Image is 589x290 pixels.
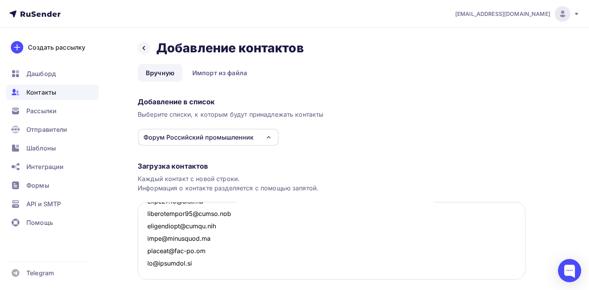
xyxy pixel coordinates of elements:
a: Шаблоны [6,140,98,156]
a: Дашборд [6,66,98,81]
span: Контакты [26,88,56,97]
button: Форум Российский промышленник [138,128,279,146]
a: [EMAIL_ADDRESS][DOMAIN_NAME] [455,6,580,22]
span: API и SMTP [26,199,61,209]
div: Добавление в список [138,97,525,107]
a: Отправители [6,122,98,137]
a: Вручную [138,64,183,82]
span: Формы [26,181,49,190]
div: Выберите списки, к которым будут принадлежать контакты [138,110,525,119]
span: Рассылки [26,106,57,116]
span: Дашборд [26,69,56,78]
a: Контакты [6,85,98,100]
span: Telegram [26,268,54,278]
div: Каждый контакт с новой строки. Информация о контакте разделяется с помощью запятой. [138,174,525,193]
a: Рассылки [6,103,98,119]
a: Формы [6,178,98,193]
span: Шаблоны [26,143,56,153]
span: [EMAIL_ADDRESS][DOMAIN_NAME] [455,10,550,18]
a: Импорт из файла [184,64,255,82]
div: Форум Российский промышленник [143,133,254,142]
span: Интеграции [26,162,64,171]
span: Отправители [26,125,67,134]
h2: Добавление контактов [156,40,304,56]
div: Создать рассылку [28,43,85,52]
div: Загрузка контактов [138,162,525,171]
span: Помощь [26,218,53,227]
